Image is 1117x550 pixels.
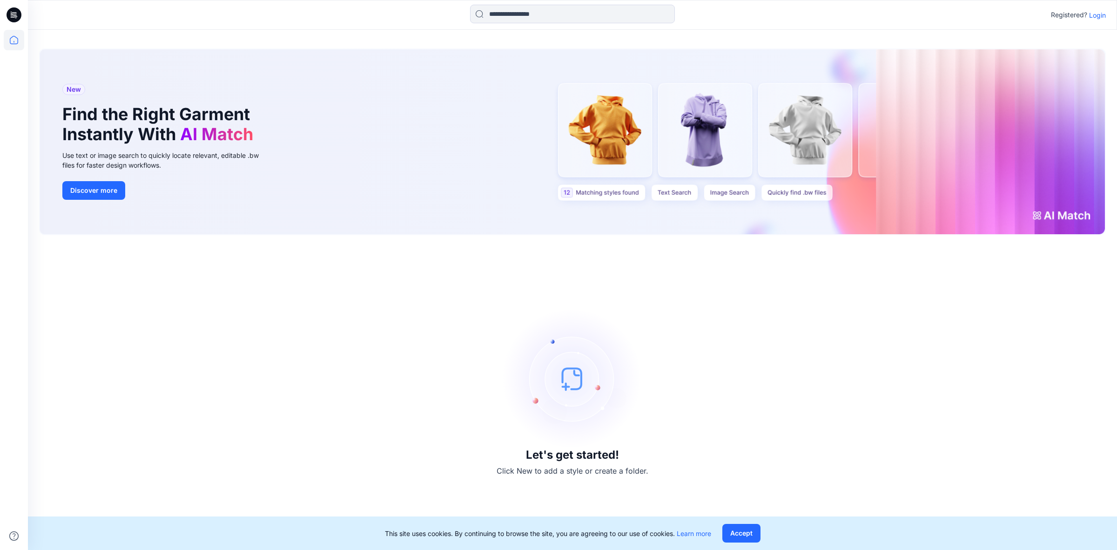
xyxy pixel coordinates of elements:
[503,309,642,448] img: empty-state-image.svg
[526,448,619,462] h3: Let's get started!
[1051,9,1087,20] p: Registered?
[62,181,125,200] button: Discover more
[385,529,711,538] p: This site uses cookies. By continuing to browse the site, you are agreeing to our use of cookies.
[180,124,253,144] span: AI Match
[67,84,81,95] span: New
[497,465,648,476] p: Click New to add a style or create a folder.
[1089,10,1106,20] p: Login
[722,524,760,543] button: Accept
[62,104,258,144] h1: Find the Right Garment Instantly With
[677,530,711,537] a: Learn more
[62,150,272,170] div: Use text or image search to quickly locate relevant, editable .bw files for faster design workflows.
